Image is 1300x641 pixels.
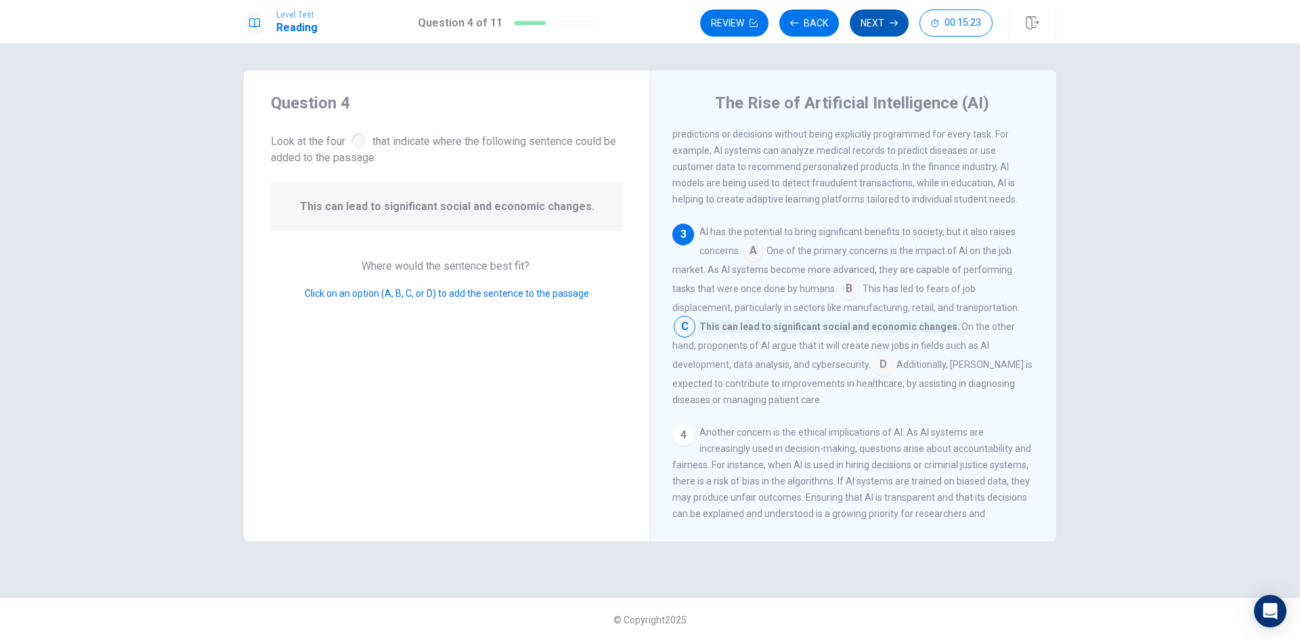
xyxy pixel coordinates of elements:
[698,320,961,333] span: This can lead to significant social and economic changes.
[305,288,589,299] span: Click on an option (A, B, C, or D) to add the sentence to the passage
[779,9,839,37] button: Back
[715,92,989,114] h4: The Rise of Artificial Intelligence (AI)
[672,427,1031,568] span: Another concern is the ethical implications of AI. As AI systems are increasingly used in decisio...
[1254,595,1286,627] div: Open Intercom Messenger
[838,278,860,299] span: B
[742,240,764,262] span: A
[613,615,687,625] span: © Copyright 2025
[945,18,981,28] span: 00:15:23
[872,354,894,375] span: D
[300,199,594,215] span: This can lead to significant social and economic changes.
[674,316,695,337] span: C
[672,424,694,446] div: 4
[672,359,1033,405] span: Additionally, [PERSON_NAME] is expected to contribute to improvements in healthcare, by assisting...
[672,224,694,245] div: 3
[919,9,993,37] button: 00:15:23
[271,130,623,166] span: Look at the four that indicate where the following sentence could be added to the passage:
[672,64,1035,205] span: One of the key factors driving the development of AI is the increase in computational power and t...
[700,9,768,37] button: Review
[271,92,623,114] h4: Question 4
[276,20,318,36] h1: Reading
[362,260,532,272] span: Where would the sentence best fit?
[418,15,502,31] h1: Question 4 of 11
[672,321,1015,370] span: On the other hand, proponents of AI argue that it will create new jobs in fields such as AI devel...
[699,226,1016,256] span: AI has the potential to bring significant benefits to society, but it also raises concerns.
[672,245,1012,294] span: One of the primary concerns is the impact of AI on the job market. As AI systems become more adva...
[850,9,909,37] button: Next
[276,10,318,20] span: Level Test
